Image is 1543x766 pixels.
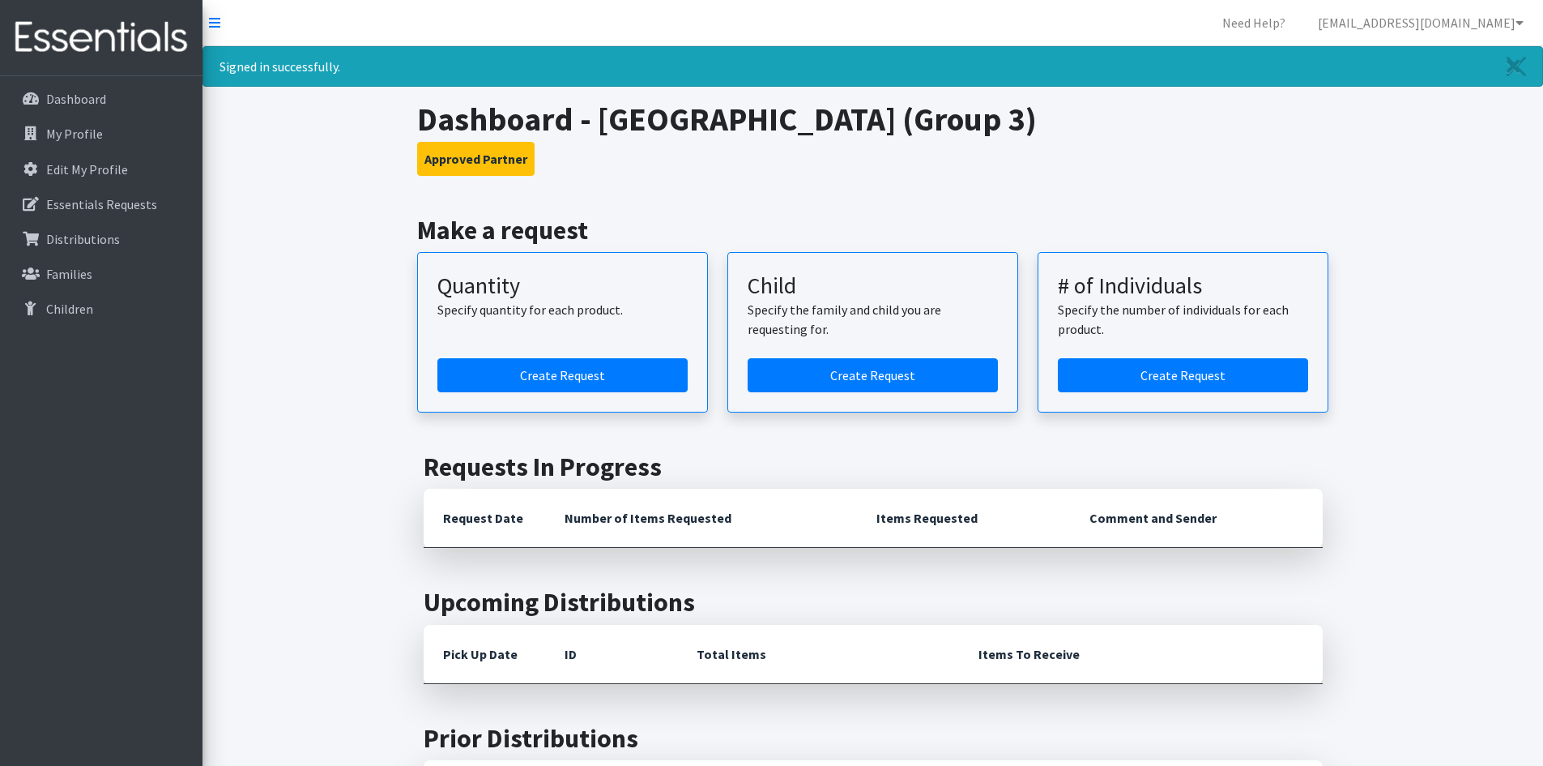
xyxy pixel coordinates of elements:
[6,153,196,186] a: Edit My Profile
[1070,489,1322,548] th: Comment and Sender
[748,272,998,300] h3: Child
[1058,300,1308,339] p: Specify the number of individuals for each product.
[6,293,196,325] a: Children
[424,625,545,684] th: Pick Up Date
[1490,47,1542,86] a: Close
[424,723,1323,754] h2: Prior Distributions
[6,118,196,150] a: My Profile
[1058,272,1308,300] h3: # of Individuals
[6,188,196,220] a: Essentials Requests
[6,258,196,290] a: Families
[857,489,1070,548] th: Items Requested
[46,196,157,212] p: Essentials Requests
[1058,358,1308,392] a: Create a request by number of individuals
[437,272,688,300] h3: Quantity
[46,126,103,142] p: My Profile
[545,625,677,684] th: ID
[748,358,998,392] a: Create a request for a child or family
[437,358,688,392] a: Create a request by quantity
[677,625,959,684] th: Total Items
[46,91,106,107] p: Dashboard
[46,301,93,317] p: Children
[424,587,1323,618] h2: Upcoming Distributions
[417,142,535,176] button: Approved Partner
[959,625,1323,684] th: Items To Receive
[748,300,998,339] p: Specify the family and child you are requesting for.
[6,83,196,115] a: Dashboard
[1209,6,1298,39] a: Need Help?
[424,451,1323,482] h2: Requests In Progress
[424,489,545,548] th: Request Date
[437,300,688,319] p: Specify quantity for each product.
[6,11,196,65] img: HumanEssentials
[545,489,858,548] th: Number of Items Requested
[46,161,128,178] p: Edit My Profile
[6,223,196,255] a: Distributions
[417,100,1328,139] h1: Dashboard - [GEOGRAPHIC_DATA] (Group 3)
[417,215,1328,246] h2: Make a request
[46,266,92,282] p: Families
[1305,6,1537,39] a: [EMAIL_ADDRESS][DOMAIN_NAME]
[46,231,120,247] p: Distributions
[202,46,1543,87] div: Signed in successfully.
